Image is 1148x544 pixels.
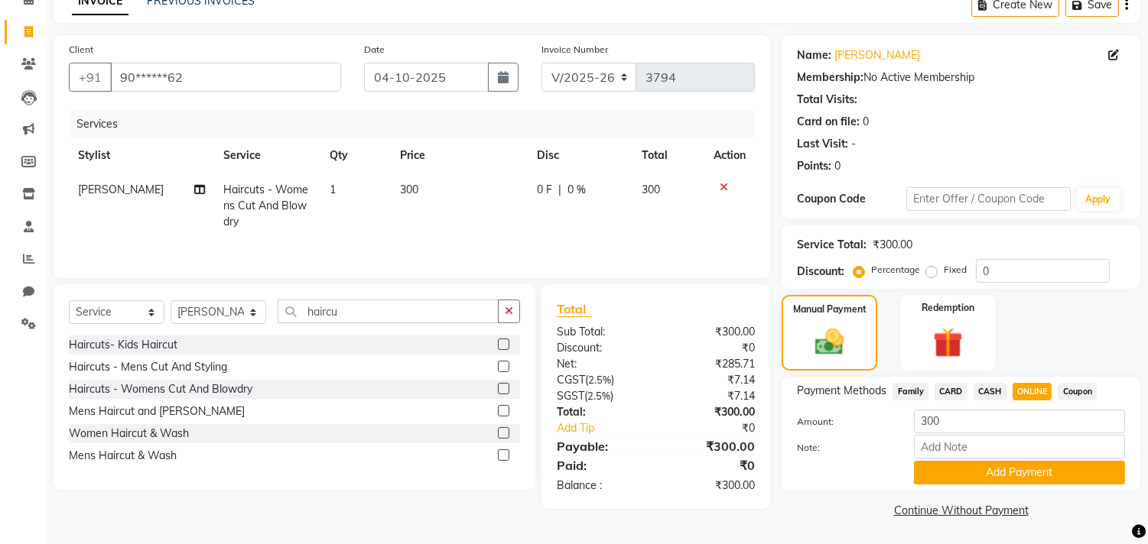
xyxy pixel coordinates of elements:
[935,383,968,400] span: CARD
[863,114,869,130] div: 0
[834,158,841,174] div: 0
[656,437,767,455] div: ₹300.00
[656,478,767,494] div: ₹300.00
[656,388,767,404] div: ₹7.14
[675,420,767,436] div: ₹0
[215,138,321,173] th: Service
[797,237,867,253] div: Service Total:
[906,187,1070,211] input: Enter Offer / Coupon Code
[587,390,610,402] span: 2.5%
[391,138,528,173] th: Price
[851,136,856,152] div: -
[69,337,177,353] div: Haircuts- Kids Haircut
[1077,188,1120,211] button: Apply
[797,92,857,108] div: Total Visits:
[278,300,499,323] input: Search or Scan
[914,435,1125,458] input: Add Note
[69,403,245,419] div: Mens Haircut and [PERSON_NAME]
[567,182,586,198] span: 0 %
[541,43,608,57] label: Invoice Number
[922,301,974,315] label: Redemption
[545,324,656,340] div: Sub Total:
[797,158,831,174] div: Points:
[545,356,656,372] div: Net:
[656,404,767,420] div: ₹300.00
[924,324,972,361] img: _gift.svg
[545,340,656,356] div: Discount:
[69,381,252,397] div: Haircuts - Womens Cut And Blowdry
[785,503,1137,519] a: Continue Without Payment
[545,478,656,494] div: Balance :
[656,356,767,372] div: ₹285.71
[69,43,93,57] label: Client
[537,182,552,198] span: 0 F
[656,372,767,388] div: ₹7.14
[558,182,561,198] span: |
[545,456,656,474] div: Paid:
[797,70,863,86] div: Membership:
[797,264,844,280] div: Discount:
[70,110,766,138] div: Services
[320,138,391,173] th: Qty
[364,43,385,57] label: Date
[785,415,902,429] label: Amount:
[545,388,656,404] div: ( )
[633,138,705,173] th: Total
[974,383,1007,400] span: CASH
[797,191,906,207] div: Coupon Code
[69,426,189,442] div: Women Haircut & Wash
[871,263,920,277] label: Percentage
[656,456,767,474] div: ₹0
[224,183,309,228] span: Haircuts - Womens Cut And Blowdry
[656,324,767,340] div: ₹300.00
[834,47,920,63] a: [PERSON_NAME]
[545,420,675,436] a: Add Tip
[785,441,902,455] label: Note:
[797,114,860,130] div: Card on file:
[797,383,886,399] span: Payment Methods
[78,183,164,196] span: [PERSON_NAME]
[704,138,755,173] th: Action
[69,138,215,173] th: Stylist
[69,448,177,464] div: Mens Haircut & Wash
[797,70,1125,86] div: No Active Membership
[69,359,227,375] div: Haircuts - Mens Cut And Styling
[557,373,585,387] span: CGST
[1058,383,1097,400] span: Coupon
[642,183,661,196] span: 300
[656,340,767,356] div: ₹0
[873,237,912,253] div: ₹300.00
[545,437,656,455] div: Payable:
[400,183,418,196] span: 300
[557,301,592,317] span: Total
[528,138,633,173] th: Disc
[914,461,1125,484] button: Add Payment
[797,136,848,152] div: Last Visit:
[1013,383,1052,400] span: ONLINE
[545,404,656,420] div: Total:
[69,63,112,92] button: +91
[110,63,341,92] input: Search by Name/Mobile/Email/Code
[793,303,867,316] label: Manual Payment
[545,372,656,388] div: ( )
[806,325,852,358] img: _cash.svg
[588,374,611,386] span: 2.5%
[557,389,584,403] span: SGST
[330,183,336,196] span: 1
[914,410,1125,433] input: Amount
[797,47,831,63] div: Name:
[893,383,928,400] span: Family
[944,263,967,277] label: Fixed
